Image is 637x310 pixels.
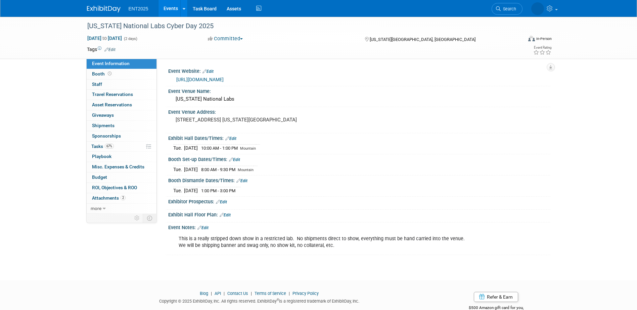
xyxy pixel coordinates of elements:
[91,144,114,149] span: Tasks
[168,154,550,163] div: Booth Set-up Dates/Times:
[168,222,550,231] div: Event Notes:
[87,183,156,193] a: ROI, Objectives & ROO
[131,214,143,222] td: Personalize Event Tab Strip
[87,69,156,79] a: Booth
[104,47,116,52] a: Edit
[533,46,551,49] div: Event Rating
[173,145,184,152] td: Tue.
[292,291,319,296] a: Privacy Policy
[92,164,144,169] span: Misc. Expenses & Credits
[92,82,102,87] span: Staff
[168,133,550,142] div: Exhibit Hall Dates/Times:
[87,100,156,110] a: Asset Reservations
[92,71,113,76] span: Booth
[501,6,516,11] span: Search
[85,20,512,32] div: [US_STATE] National Labs Cyber Day 2025
[168,107,550,115] div: Event Venue Address:
[255,291,286,296] a: Terms of Service
[87,80,156,90] a: Staff
[202,69,214,74] a: Edit
[87,90,156,100] a: Travel Reservations
[168,175,550,184] div: Booth Dismantle Dates/Times:
[200,291,208,296] a: Blog
[92,174,107,180] span: Budget
[176,77,224,82] a: [URL][DOMAIN_NAME]
[249,291,254,296] span: |
[173,94,545,104] div: [US_STATE] National Labs
[197,225,209,230] a: Edit
[206,35,245,42] button: Committed
[209,291,214,296] span: |
[92,185,137,190] span: ROI, Objectives & ROO
[528,36,535,41] img: Format-Inperson.png
[123,37,137,41] span: (2 days)
[92,61,130,66] span: Event Information
[87,193,156,203] a: Attachments2
[168,66,550,75] div: Event Website:
[220,213,231,217] a: Edit
[106,71,113,76] span: Booth not reserved yet
[92,195,126,201] span: Attachments
[87,35,122,41] span: [DATE] [DATE]
[238,168,254,172] span: Mountain
[105,144,114,149] span: 67%
[87,297,432,304] div: Copyright © 2025 ExhibitDay, Inc. All rights reserved. ExhibitDay is a registered trademark of Ex...
[483,35,552,45] div: Event Format
[87,131,156,141] a: Sponsorships
[184,145,198,152] td: [DATE]
[173,187,184,194] td: Tue.
[168,197,550,205] div: Exhibitor Prospectus:
[91,206,101,211] span: more
[129,6,148,11] span: ENT2025
[227,291,248,296] a: Contact Us
[87,152,156,162] a: Playbook
[87,121,156,131] a: Shipments
[474,292,518,302] a: Refer & Earn
[229,157,240,162] a: Edit
[216,200,227,204] a: Edit
[121,195,126,200] span: 2
[101,36,108,41] span: to
[87,59,156,69] a: Event Information
[287,291,291,296] span: |
[240,146,256,151] span: Mountain
[87,172,156,183] a: Budget
[492,3,522,15] a: Search
[174,232,476,252] div: This is a really stripped down show in a restricted lab. No shipments direct to show, everything ...
[87,204,156,214] a: more
[201,167,235,172] span: 8:00 AM - 9:30 PM
[215,291,221,296] a: API
[225,136,236,141] a: Edit
[87,142,156,152] a: Tasks67%
[370,37,475,42] span: [US_STATE][GEOGRAPHIC_DATA], [GEOGRAPHIC_DATA]
[184,166,198,173] td: [DATE]
[531,2,544,15] img: Rose Bodin
[87,46,116,53] td: Tags
[92,92,133,97] span: Travel Reservations
[92,123,115,128] span: Shipments
[236,178,247,183] a: Edit
[536,36,552,41] div: In-Person
[92,112,114,118] span: Giveaways
[143,214,156,222] td: Toggle Event Tabs
[168,210,550,218] div: Exhibit Hall Floor Plan:
[92,133,121,139] span: Sponsorships
[92,102,132,107] span: Asset Reservations
[87,162,156,172] a: Misc. Expenses & Credits
[184,187,198,194] td: [DATE]
[87,110,156,120] a: Giveaways
[173,166,184,173] td: Tue.
[277,298,279,302] sup: ®
[176,117,320,123] pre: [STREET_ADDRESS] [US_STATE][GEOGRAPHIC_DATA]
[168,86,550,95] div: Event Venue Name:
[222,291,226,296] span: |
[92,154,111,159] span: Playbook
[201,188,235,193] span: 1:00 PM - 3:00 PM
[201,146,238,151] span: 10:00 AM - 1:00 PM
[87,6,121,12] img: ExhibitDay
